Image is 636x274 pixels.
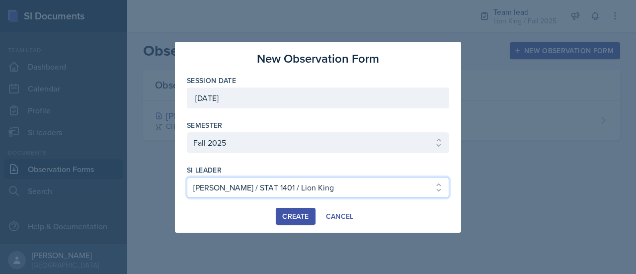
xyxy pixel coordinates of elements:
div: Create [282,212,309,220]
div: Cancel [326,212,354,220]
button: Create [276,208,315,225]
h3: New Observation Form [257,50,379,68]
button: Cancel [319,208,360,225]
label: si leader [187,165,222,175]
label: Semester [187,120,223,130]
label: Session Date [187,76,236,86]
